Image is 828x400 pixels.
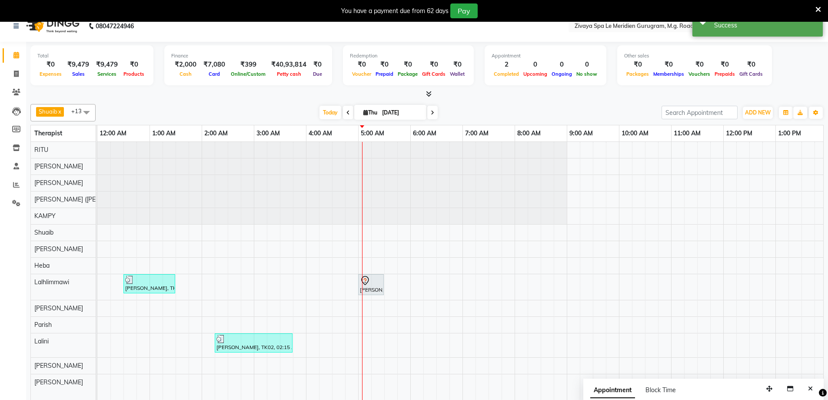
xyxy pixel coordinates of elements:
span: +13 [71,108,88,114]
span: Expenses [37,71,64,77]
b: 08047224946 [96,14,134,38]
span: Voucher [350,71,373,77]
div: Redemption [350,52,467,60]
span: Online/Custom [229,71,268,77]
span: ADD NEW [745,109,771,116]
div: ₹0 [396,60,420,70]
span: Package [396,71,420,77]
a: 12:00 PM [724,127,755,140]
span: Heba [34,262,50,269]
div: ₹0 [37,60,64,70]
a: 3:00 AM [254,127,282,140]
span: Shuaib [39,108,57,115]
div: ₹9,479 [64,60,93,70]
span: Lalini [34,337,49,345]
span: Petty cash [275,71,303,77]
input: Search Appointment [662,106,738,119]
a: 5:00 AM [359,127,386,140]
div: [PERSON_NAME], TK03, 05:00 AM-05:30 AM, De-Stress Back & Shoulder Massage - 30 Mins [359,276,383,294]
img: logo [22,14,82,38]
span: [PERSON_NAME] ([PERSON_NAME]) [34,195,137,203]
span: Prepaid [373,71,396,77]
div: [PERSON_NAME], TK01, 12:30 AM-01:30 AM, Javanese Pampering - 60 Mins [124,276,174,292]
div: ₹0 [737,60,765,70]
a: 9:00 AM [567,127,595,140]
div: 2 [492,60,521,70]
span: Therapist [34,129,62,137]
div: ₹0 [310,60,325,70]
span: RITU [34,146,48,154]
span: Card [206,71,222,77]
span: [PERSON_NAME] [34,378,83,386]
div: ₹2,000 [171,60,200,70]
div: Total [37,52,146,60]
div: ₹399 [229,60,268,70]
span: Wallet [448,71,467,77]
div: ₹9,479 [93,60,121,70]
button: Close [804,382,817,396]
div: ₹40,93,814 [268,60,310,70]
div: Other sales [624,52,765,60]
span: Ongoing [549,71,574,77]
div: ₹0 [712,60,737,70]
a: 1:00 PM [776,127,803,140]
span: Parish [34,321,52,329]
a: 8:00 AM [515,127,543,140]
span: Today [319,106,341,119]
span: No show [574,71,599,77]
div: ₹0 [448,60,467,70]
span: Gift Cards [420,71,448,77]
div: 0 [549,60,574,70]
span: Gift Cards [737,71,765,77]
div: You have a payment due from 62 days [341,7,449,16]
button: ADD NEW [743,107,773,119]
a: 7:00 AM [463,127,491,140]
a: 11:00 AM [672,127,703,140]
span: [PERSON_NAME] [34,245,83,253]
a: 1:00 AM [150,127,178,140]
a: x [57,108,61,115]
span: [PERSON_NAME] [34,162,83,170]
a: 4:00 AM [306,127,334,140]
a: 2:00 AM [202,127,230,140]
div: 0 [574,60,599,70]
button: Pay [450,3,478,18]
div: ₹0 [624,60,651,70]
span: Thu [361,109,379,116]
span: Lalhlimmawi [34,278,69,286]
span: Sales [70,71,87,77]
span: Block Time [645,386,676,394]
div: Finance [171,52,325,60]
span: Products [121,71,146,77]
a: 10:00 AM [619,127,651,140]
div: ₹0 [420,60,448,70]
span: [PERSON_NAME] [34,179,83,187]
div: ₹0 [373,60,396,70]
span: Completed [492,71,521,77]
div: ₹0 [121,60,146,70]
div: ₹0 [651,60,686,70]
span: [PERSON_NAME] [34,304,83,312]
div: ₹0 [686,60,712,70]
span: Services [95,71,119,77]
span: Upcoming [521,71,549,77]
a: 6:00 AM [411,127,439,140]
div: [PERSON_NAME], TK02, 02:15 AM-03:45 AM, Swedish De-Stress - 90 Mins [216,335,292,351]
div: ₹0 [350,60,373,70]
div: ₹7,080 [200,60,229,70]
div: 0 [521,60,549,70]
span: Shuaib [34,229,53,236]
div: Appointment [492,52,599,60]
span: [PERSON_NAME] [34,362,83,370]
span: Vouchers [686,71,712,77]
input: 2025-09-04 [379,106,423,119]
span: Cash [177,71,194,77]
span: Due [311,71,324,77]
span: Memberships [651,71,686,77]
a: 12:00 AM [97,127,129,140]
span: Appointment [590,383,635,398]
span: Prepaids [712,71,737,77]
span: Packages [624,71,651,77]
div: Success [714,21,816,30]
span: KAMPY [34,212,56,220]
